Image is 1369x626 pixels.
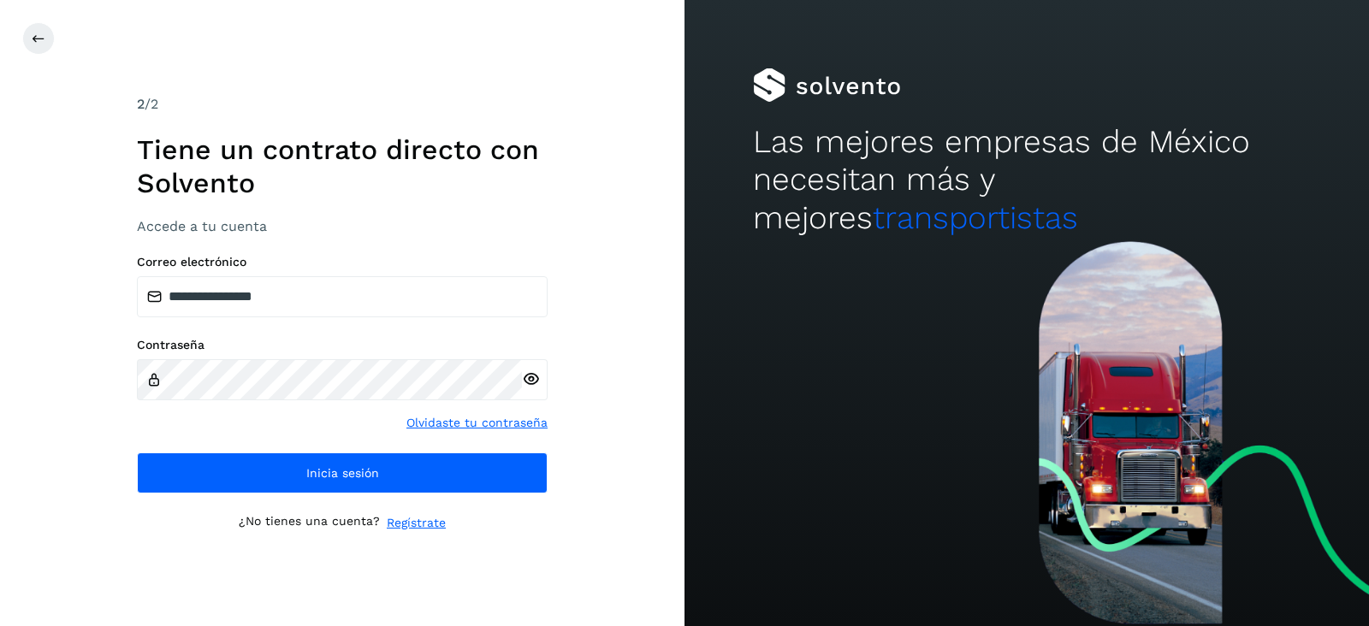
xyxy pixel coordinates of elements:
[137,94,548,115] div: /2
[137,452,548,493] button: Inicia sesión
[306,467,379,479] span: Inicia sesión
[137,218,548,234] h3: Accede a tu cuenta
[873,199,1078,236] span: transportistas
[387,514,446,532] a: Regístrate
[753,123,1301,237] h2: Las mejores empresas de México necesitan más y mejores
[137,96,145,112] span: 2
[406,414,548,432] a: Olvidaste tu contraseña
[137,133,548,199] h1: Tiene un contrato directo con Solvento
[137,255,548,269] label: Correo electrónico
[137,338,548,352] label: Contraseña
[239,514,380,532] p: ¿No tienes una cuenta?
